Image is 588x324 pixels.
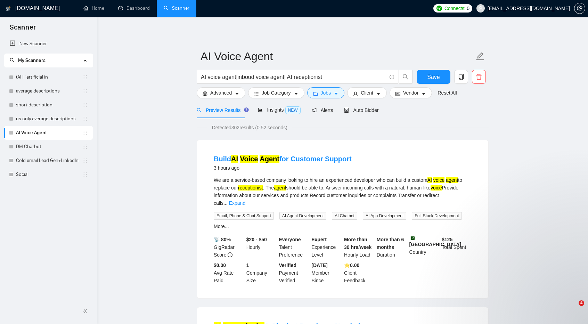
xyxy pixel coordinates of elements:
[82,144,88,149] span: holder
[446,177,458,183] mark: agent
[307,87,345,98] button: folderJobscaret-down
[16,168,82,181] a: Social
[421,91,426,96] span: caret-down
[245,261,278,284] div: Company Size
[574,6,585,11] span: setting
[4,98,93,112] li: short description
[82,172,88,177] span: holder
[4,112,93,126] li: us only average descriptions
[10,37,87,51] a: New Scanner
[343,236,375,259] div: Hourly Load
[377,237,404,250] b: More than 6 months
[4,140,93,154] li: DM Chatbot
[82,102,88,108] span: holder
[564,300,581,317] iframe: Intercom live chat
[442,237,452,242] b: $ 125
[431,185,442,191] mark: voice
[478,6,483,11] span: user
[440,236,473,259] div: Total Spent
[212,261,245,284] div: Avg Rate Paid
[223,200,228,206] span: ...
[310,236,343,259] div: Experience Level
[395,91,400,96] span: idcard
[16,140,82,154] a: DM Chatbot
[240,155,258,163] mark: Voice
[82,158,88,163] span: holder
[83,308,90,315] span: double-left
[390,87,432,98] button: idcardVendorcaret-down
[279,212,326,220] span: AI Agent Development
[164,5,189,11] a: searchScanner
[363,212,406,220] span: AI App Development
[294,91,299,96] span: caret-down
[408,236,441,259] div: Country
[4,84,93,98] li: average descriptions
[321,89,331,97] span: Jobs
[344,108,349,113] span: robot
[332,212,357,220] span: AI Chatbot
[375,236,408,259] div: Duration
[243,107,250,113] div: Tooltip anchor
[16,84,82,98] a: average descriptions
[310,261,343,284] div: Member Since
[4,37,93,51] li: New Scanner
[245,236,278,259] div: Hourly
[260,155,279,163] mark: Agent
[248,87,304,98] button: barsJob Categorycaret-down
[444,5,465,12] span: Connects:
[258,107,263,112] span: area-chart
[214,212,274,220] span: Email, Phone & Chat Support
[312,108,317,113] span: notification
[16,112,82,126] a: us only average descriptions
[82,116,88,122] span: holder
[353,91,358,96] span: user
[311,262,327,268] b: [DATE]
[207,124,292,131] span: Detected 302 results (0.52 seconds)
[214,262,226,268] b: $0.00
[344,107,378,113] span: Auto Bidder
[203,91,207,96] span: setting
[197,87,245,98] button: settingAdvancedcaret-down
[212,236,245,259] div: GigRadar Score
[210,89,232,97] span: Advanced
[579,300,584,306] span: 4
[118,5,150,11] a: dashboardDashboard
[467,5,469,12] span: 0
[361,89,373,97] span: Client
[574,6,585,11] a: setting
[454,70,468,84] button: copy
[311,237,327,242] b: Expert
[214,176,472,207] div: We are a service-based company looking to hire an experienced developer who can build a custom to...
[83,5,104,11] a: homeHome
[279,237,301,242] b: Everyone
[258,107,300,113] span: Insights
[410,236,415,241] img: 🇵🇰
[228,252,232,257] span: info-circle
[201,48,474,65] input: Scanner name...
[4,126,93,140] li: AI Voice Agent
[412,212,462,220] span: Full-Stack Development
[436,6,442,11] img: upwork-logo.png
[399,70,413,84] button: search
[262,89,291,97] span: Job Category
[312,107,333,113] span: Alerts
[16,154,82,168] a: Cold email Lead Gen+LinkedIn
[82,74,88,80] span: holder
[201,73,386,81] input: Search Freelance Jobs...
[16,126,82,140] a: AI Voice Agent
[4,168,93,181] li: Social
[334,91,338,96] span: caret-down
[438,89,457,97] a: Reset All
[214,164,352,172] div: 3 hours ago
[285,106,301,114] span: NEW
[279,262,297,268] b: Verified
[472,70,486,84] button: delete
[229,200,245,206] a: Expand
[197,108,202,113] span: search
[6,3,11,14] img: logo
[427,177,432,183] mark: AI
[455,74,468,80] span: copy
[214,155,352,163] a: BuildAI Voice Agentfor Customer Support
[344,262,359,268] b: ⭐️ 0.00
[574,3,585,14] button: setting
